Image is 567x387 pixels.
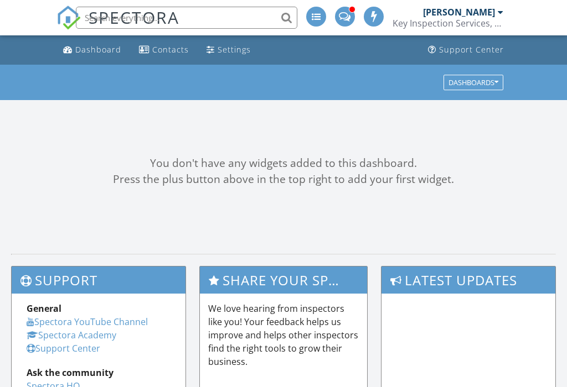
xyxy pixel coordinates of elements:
[27,329,116,341] a: Spectora Academy
[56,15,179,38] a: SPECTORA
[200,266,367,294] h3: Share Your Spectora Experience
[449,79,498,86] div: Dashboards
[11,171,556,187] div: Press the plus button above in the top right to add your first widget.
[135,40,193,60] a: Contacts
[27,342,100,354] a: Support Center
[27,366,171,379] div: Ask the community
[423,7,495,18] div: [PERSON_NAME]
[424,40,508,60] a: Support Center
[12,266,185,294] h3: Support
[152,44,189,55] div: Contacts
[11,155,556,171] div: You don't have any widgets added to this dashboard.
[27,316,148,328] a: Spectora YouTube Channel
[59,40,126,60] a: Dashboard
[218,44,251,55] div: Settings
[27,302,61,315] strong: General
[208,302,359,368] p: We love hearing from inspectors like you! Your feedback helps us improve and helps other inspecto...
[444,75,503,90] button: Dashboards
[382,266,555,294] h3: Latest Updates
[56,6,81,30] img: The Best Home Inspection Software - Spectora
[439,44,504,55] div: Support Center
[75,44,121,55] div: Dashboard
[76,7,297,29] input: Search everything...
[393,18,503,29] div: Key Inspection Services, LLC
[202,40,255,60] a: Settings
